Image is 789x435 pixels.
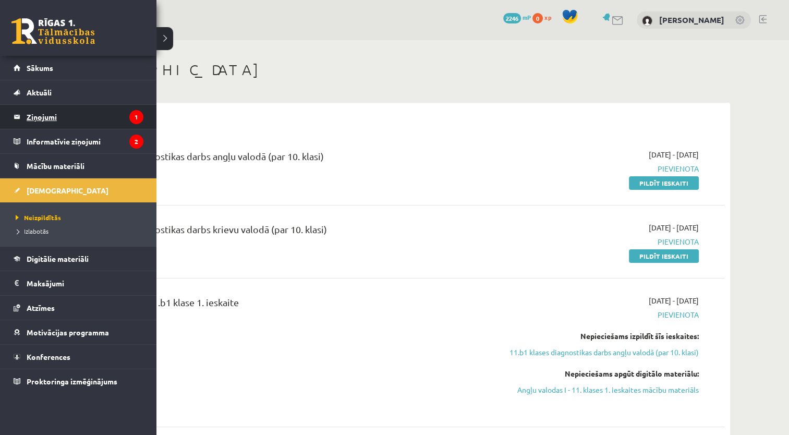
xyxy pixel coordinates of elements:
[629,176,699,190] a: Pildīt ieskaiti
[14,271,143,295] a: Maksājumi
[27,129,143,153] legend: Informatīvie ziņojumi
[14,320,143,344] a: Motivācijas programma
[14,247,143,271] a: Digitālie materiāli
[14,178,143,202] a: [DEMOGRAPHIC_DATA]
[78,149,487,168] div: 11.b1 klases diagnostikas darbs angļu valodā (par 10. klasi)
[63,61,730,79] h1: [DEMOGRAPHIC_DATA]
[13,227,48,235] span: Izlabotās
[27,186,108,195] span: [DEMOGRAPHIC_DATA]
[78,222,487,241] div: 11.b1 klases diagnostikas darbs krievu valodā (par 10. klasi)
[13,226,146,236] a: Izlabotās
[13,213,146,222] a: Neizpildītās
[649,149,699,160] span: [DATE] - [DATE]
[14,129,143,153] a: Informatīvie ziņojumi2
[27,271,143,295] legend: Maksājumi
[27,328,109,337] span: Motivācijas programma
[14,369,143,393] a: Proktoringa izmēģinājums
[502,368,699,379] div: Nepieciešams apgūt digitālo materiālu:
[27,254,89,263] span: Digitālie materiāli
[629,249,699,263] a: Pildīt ieskaiti
[27,161,84,171] span: Mācību materiāli
[27,377,117,386] span: Proktoringa izmēģinājums
[649,222,699,233] span: [DATE] - [DATE]
[14,345,143,369] a: Konferences
[129,110,143,124] i: 1
[78,295,487,315] div: Angļu valoda JK 11.b1 klase 1. ieskaite
[532,13,556,21] a: 0 xp
[502,384,699,395] a: Angļu valodas I - 11. klases 1. ieskaites mācību materiāls
[523,13,531,21] span: mP
[14,56,143,80] a: Sākums
[544,13,551,21] span: xp
[502,163,699,174] span: Pievienota
[13,213,61,222] span: Neizpildītās
[642,16,652,26] img: Natans Ginzburgs
[502,309,699,320] span: Pievienota
[649,295,699,306] span: [DATE] - [DATE]
[27,88,52,97] span: Aktuāli
[503,13,531,21] a: 2246 mP
[14,80,143,104] a: Aktuāli
[129,135,143,149] i: 2
[11,18,95,44] a: Rīgas 1. Tālmācības vidusskola
[27,352,70,361] span: Konferences
[14,105,143,129] a: Ziņojumi1
[27,303,55,312] span: Atzīmes
[27,63,53,72] span: Sākums
[503,13,521,23] span: 2246
[502,236,699,247] span: Pievienota
[502,347,699,358] a: 11.b1 klases diagnostikas darbs angļu valodā (par 10. klasi)
[659,15,724,25] a: [PERSON_NAME]
[532,13,543,23] span: 0
[27,105,143,129] legend: Ziņojumi
[14,296,143,320] a: Atzīmes
[502,331,699,342] div: Nepieciešams izpildīt šīs ieskaites:
[14,154,143,178] a: Mācību materiāli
